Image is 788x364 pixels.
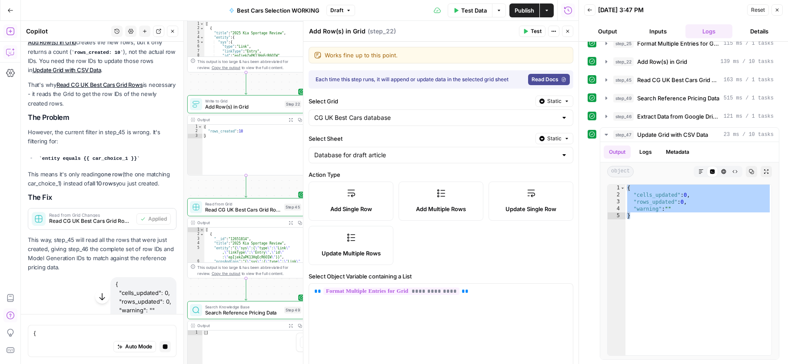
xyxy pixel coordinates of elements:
button: Static [535,133,573,144]
span: Search Reference Pricing Data [205,309,281,316]
span: Read from Grid Changes [49,213,133,217]
a: Update Grid with CSV Data [33,66,101,73]
div: 1 [188,228,204,232]
button: Best Cars Selection WORKING [224,3,325,17]
span: step_22 [613,57,634,66]
div: 5 [188,40,204,44]
button: Inputs [635,24,682,38]
span: Add Multiple Rows [416,205,466,213]
span: Draft [330,7,343,14]
span: Read CG UK Best Cars Grid Rows [637,76,720,84]
div: 7 [188,49,204,53]
span: Test [531,27,542,35]
div: 6 [188,44,204,49]
p: creates the new rows, but it only returns a count ( ), not the actual row IDs. You need the row I... [28,38,176,75]
textarea: Works fine up to this point. [325,51,568,60]
span: Toggle code folding, rows 1 through 27 [200,22,204,26]
span: Read CG UK Best Cars Grid Rows [205,206,281,213]
button: Details [736,24,783,38]
span: 515 ms / 1 tasks [724,94,774,102]
div: Step 45 [284,204,301,211]
span: Applied [148,215,167,223]
span: Extract Data from Google Drive CSVs [637,112,720,121]
span: 115 ms / 1 tasks [724,40,774,47]
span: 163 ms / 1 tasks [724,76,774,84]
span: object [607,166,634,177]
span: Read Docs [532,76,559,83]
span: ( step_22 ) [368,27,396,36]
span: Auto Mode [125,343,152,351]
label: Select Grid [309,97,532,106]
div: Read from GridRead CG UK Best Cars Grid RowsStep 45Output[ { "__id":"12651814", "title":"2025 Kia... [187,198,305,278]
p: This means it's only reading (the one matching car_choice_1) instead of you just created. [28,170,176,188]
div: Step 49 [284,307,301,314]
div: 8 [188,53,204,58]
div: 2 [188,26,204,30]
button: Static [535,96,573,107]
span: Toggle code folding, rows 1 through 5 [620,185,625,192]
div: 1 [188,22,204,26]
button: Logs [685,24,732,38]
input: Database for draft article [314,151,557,159]
button: 515 ms / 1 tasks [600,91,779,105]
span: Add Row(s) in Grid [637,57,687,66]
span: Static [547,97,562,105]
div: 5 [188,246,204,259]
span: Toggle code folding, rows 1 through 3 [198,125,202,129]
button: Metadata [661,146,695,159]
button: Auto Mode [113,341,156,352]
a: Read Docs [528,74,570,85]
button: Draft [326,5,355,16]
div: 3 [188,31,204,35]
span: Publish [515,6,534,15]
div: 1 [188,331,203,335]
p: That's why is necessary - it reads the Grid to get the row IDs of the newly created rows. [28,80,176,108]
strong: one row [101,171,123,178]
div: 3 [188,134,203,138]
a: Add Row(s) in Grid [28,39,76,46]
span: Toggle code folding, rows 5 through 9 [200,40,204,44]
div: 4 [188,241,204,245]
span: Best Cars Selection WORKING [237,6,319,15]
span: step_25 [613,39,634,48]
div: 3 [188,237,204,241]
div: 6 [188,259,204,273]
span: Reset [751,6,765,14]
div: { "cells_updated": 0, "rows_updated": 0, "warning": "" } [110,277,176,326]
span: Toggle code folding, rows 2 through 26 [200,26,204,30]
span: Write to Grid [205,98,282,104]
h2: The Problem [28,113,176,122]
span: 23 ms / 10 tasks [724,131,774,139]
span: step_47 [613,130,634,139]
span: Read from Grid [205,201,281,207]
span: Copy the output [212,65,240,69]
span: Test Data [461,6,487,15]
span: Read CG UK Best Cars Grid Rows (step_45) [49,217,133,225]
strong: all 10 rows [90,180,116,187]
button: Logs [634,146,657,159]
span: Search Knowledge Base [205,304,281,310]
div: 5 [608,212,625,219]
div: Copilot [26,27,109,36]
span: Add Row(s) in Grid [205,103,282,110]
div: 2 [188,129,203,133]
span: Toggle code folding, rows 2 through 9 [200,232,204,236]
p: However, the current filter in step_45 is wrong. It's filtering for: [28,128,176,146]
textarea: Add Row(s) in Grid [309,27,366,36]
span: Add Single Row [330,205,372,213]
div: 2 [608,192,625,199]
span: 121 ms / 1 tasks [724,113,774,120]
span: step_45 [613,76,634,84]
span: Search Reference Pricing Data [637,94,719,103]
label: Select Sheet [309,134,532,143]
div: 4 [608,205,625,212]
span: Update Single Row [505,205,556,213]
span: step_49 [613,94,634,103]
div: Output [197,220,284,226]
code: entity equals {{ car_choice_1 }} [39,156,140,161]
span: step_46 [613,112,634,121]
button: Test Data [448,3,492,17]
p: This way, step_45 will read all the rows that were just created, giving step_46 the complete set ... [28,235,176,272]
div: Output [197,117,284,123]
button: Output [604,146,631,159]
